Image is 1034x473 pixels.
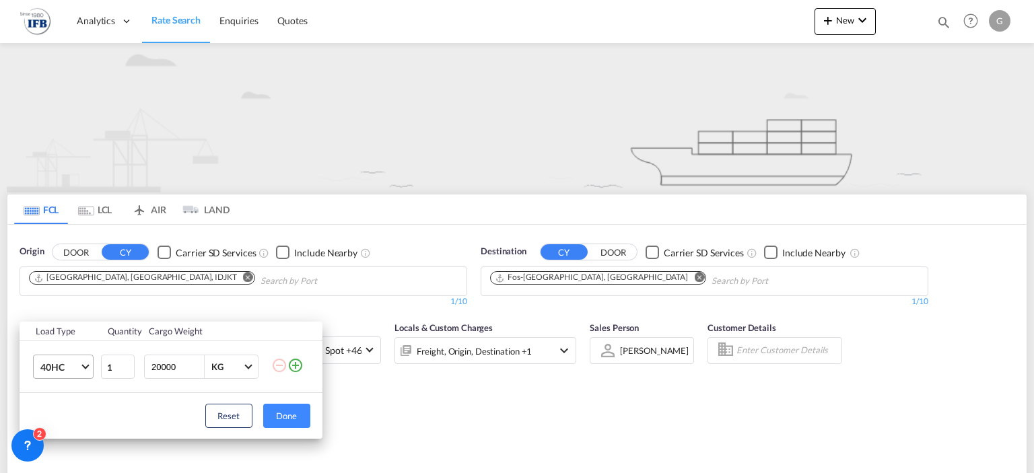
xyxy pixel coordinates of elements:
md-select: Choose: 40HC [33,355,94,379]
button: Reset [205,404,252,428]
md-icon: icon-plus-circle-outline [287,357,304,373]
button: Done [263,404,310,428]
input: Enter Weight [150,355,204,378]
span: 40HC [40,361,79,374]
div: Cargo Weight [149,325,263,337]
input: Qty [101,355,135,379]
div: KG [211,361,223,372]
th: Load Type [20,322,100,341]
th: Quantity [100,322,141,341]
md-icon: icon-minus-circle-outline [271,357,287,373]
